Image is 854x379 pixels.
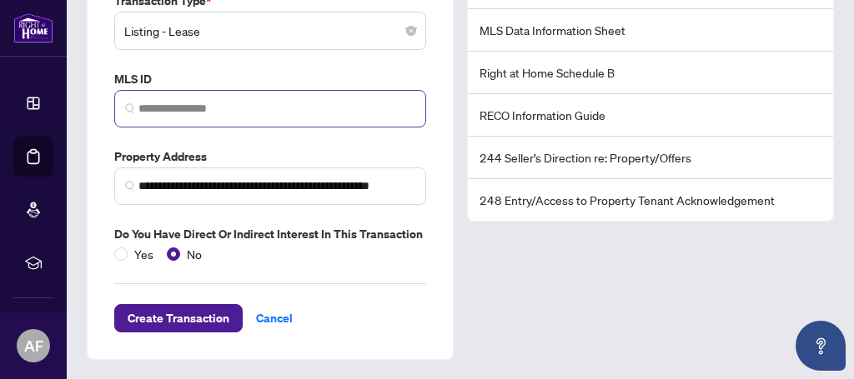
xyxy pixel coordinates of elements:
[125,103,135,113] img: search_icon
[128,245,160,263] span: Yes
[125,181,135,191] img: search_icon
[796,321,846,371] button: Open asap
[468,179,833,221] li: 248 Entry/Access to Property Tenant Acknowledgement
[468,52,833,94] li: Right at Home Schedule B
[13,12,53,43] img: logo
[114,304,243,332] button: Create Transaction
[124,15,416,47] span: Listing - Lease
[114,70,426,88] label: MLS ID
[468,137,833,179] li: 244 Seller’s Direction re: Property/Offers
[256,305,293,332] span: Cancel
[114,147,426,166] label: Property Address
[468,9,833,52] li: MLS Data Information Sheet
[128,305,229,332] span: Create Transaction
[114,225,426,243] label: Do you have direct or indirect interest in this transaction
[468,94,833,137] li: RECO Information Guide
[406,26,416,36] span: close-circle
[243,304,306,332] button: Cancel
[180,245,208,263] span: No
[24,334,43,357] span: AF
